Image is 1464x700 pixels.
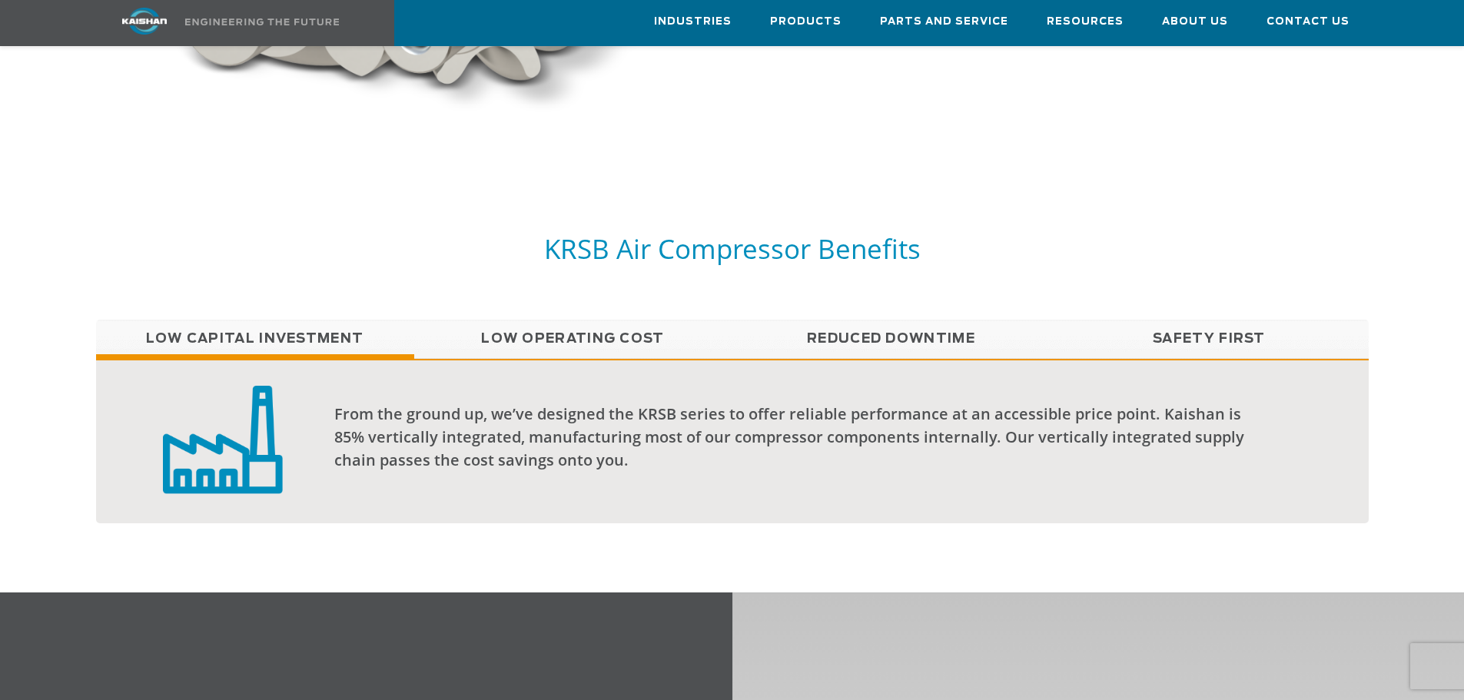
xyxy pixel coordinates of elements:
img: Engineering the future [185,18,339,25]
a: Low Capital Investment [96,320,414,358]
a: Safety First [1051,320,1369,358]
span: Resources [1047,13,1124,31]
a: Contact Us [1266,1,1349,42]
a: Parts and Service [880,1,1008,42]
a: Resources [1047,1,1124,42]
div: From the ground up, we’ve designed the KRSB series to offer reliable performance at an accessible... [334,403,1266,472]
a: Products [770,1,842,42]
a: About Us [1162,1,1228,42]
span: Industries [654,13,732,31]
span: Contact Us [1266,13,1349,31]
img: low capital investment badge [163,383,283,494]
span: About Us [1162,13,1228,31]
span: Parts and Service [880,13,1008,31]
a: Low Operating Cost [414,320,732,358]
a: Reduced Downtime [732,320,1051,358]
div: Low Capital Investment [96,359,1369,523]
span: Products [770,13,842,31]
a: Industries [654,1,732,42]
h5: KRSB Air Compressor Benefits [96,231,1369,266]
img: kaishan logo [87,8,202,35]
